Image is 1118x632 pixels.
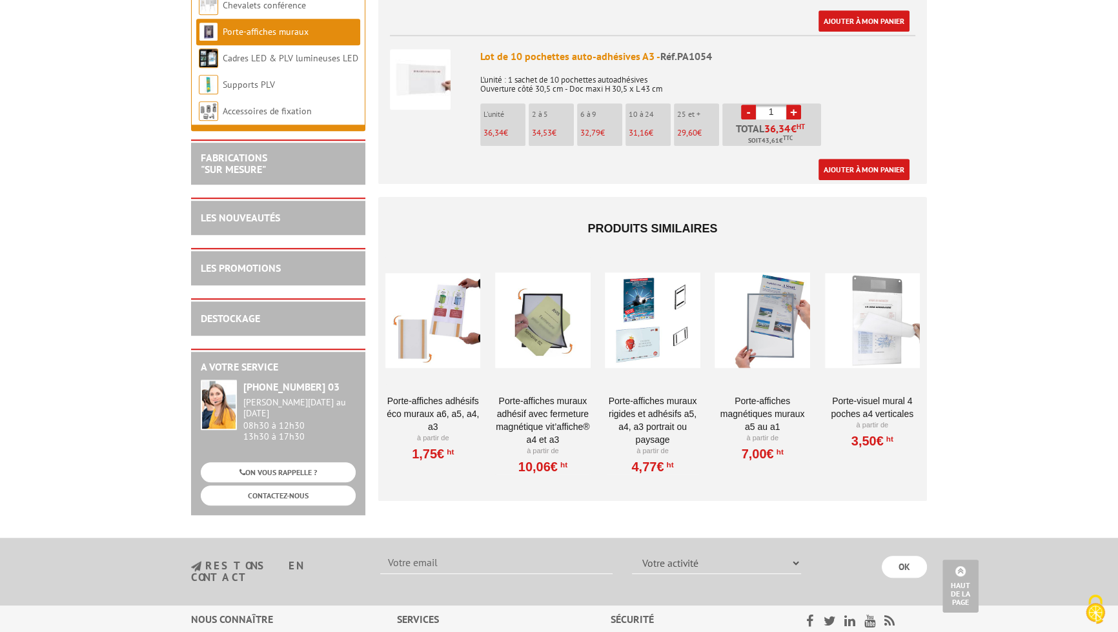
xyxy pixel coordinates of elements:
[818,10,910,32] a: Ajouter à mon panier
[201,151,267,176] a: FABRICATIONS"Sur Mesure"
[483,110,525,119] p: L'unité
[818,159,910,180] a: Ajouter à mon panier
[762,136,779,146] span: 43,61
[532,110,574,119] p: 2 à 5
[664,460,673,469] sup: HT
[825,420,920,431] p: À partir de
[201,362,356,373] h2: A votre service
[483,128,525,138] p: €
[851,437,893,445] a: 3,50€HT
[1073,588,1118,632] button: Cookies (fenêtre modale)
[741,105,756,119] a: -
[748,136,793,146] span: Soit €
[587,222,717,235] span: Produits similaires
[797,122,805,131] sup: HT
[629,127,649,138] span: 31,16
[412,450,454,458] a: 1,75€HT
[223,52,358,64] a: Cadres LED & PLV lumineuses LED
[611,612,773,627] div: Sécurité
[191,561,201,572] img: newsletter.jpg
[199,48,218,68] img: Cadres LED & PLV lumineuses LED
[191,560,361,583] h3: restons en contact
[397,612,611,627] div: Services
[201,485,356,505] a: CONTACTEZ-NOUS
[199,22,218,41] img: Porte-affiches muraux
[726,123,821,146] p: Total
[580,128,622,138] p: €
[764,123,791,134] span: 36,34
[605,394,700,446] a: Porte-affiches muraux rigides et adhésifs A5, A4, A3 portrait ou paysage
[385,394,480,433] a: Porte-affiches adhésifs éco muraux A6, A5, A4, A3
[558,460,567,469] sup: HT
[223,26,309,37] a: Porte-affiches muraux
[774,447,784,456] sup: HT
[380,552,613,574] input: Votre email
[1079,593,1112,626] img: Cookies (fenêtre modale)
[791,123,797,134] span: €
[201,380,237,430] img: widget-service.jpg
[677,128,719,138] p: €
[201,261,281,274] a: LES PROMOTIONS
[518,463,567,471] a: 10,06€HT
[444,447,454,456] sup: HT
[191,612,397,627] div: Nous connaître
[629,110,671,119] p: 10 à 24
[532,127,552,138] span: 34,53
[199,101,218,121] img: Accessoires de fixation
[201,462,356,482] a: ON VOUS RAPPELLE ?
[715,394,809,433] a: Porte-affiches magnétiques muraux A5 au A1
[495,394,590,446] a: Porte-affiches muraux adhésif avec fermeture magnétique VIT’AFFICHE® A4 et A3
[882,556,927,578] input: OK
[480,49,915,64] div: Lot de 10 pochettes auto-adhésives A3 -
[715,433,809,443] p: À partir de
[243,397,356,442] div: 08h30 à 12h30 13h30 à 17h30
[495,446,590,456] p: À partir de
[243,380,340,393] strong: [PHONE_NUMBER] 03
[660,50,712,63] span: Réf.PA1054
[580,110,622,119] p: 6 à 9
[580,127,600,138] span: 32,79
[742,450,784,458] a: 7,00€HT
[243,397,356,419] div: [PERSON_NAME][DATE] au [DATE]
[483,127,503,138] span: 36,34
[629,128,671,138] p: €
[825,394,920,420] a: Porte-Visuel mural 4 poches A4 verticales
[532,128,574,138] p: €
[199,75,218,94] img: Supports PLV
[631,463,673,471] a: 4,77€HT
[201,211,280,224] a: LES NOUVEAUTÉS
[677,110,719,119] p: 25 et +
[605,446,700,456] p: À partir de
[786,105,801,119] a: +
[942,560,979,613] a: Haut de la page
[677,127,697,138] span: 29,60
[480,66,915,94] p: L'unité : 1 sachet de 10 pochettes autoadhésives Ouverture côté 30,5 cm - Doc maxi H 30,5 x L 43 cm
[385,433,480,443] p: À partir de
[390,49,451,110] img: Lot de 10 pochettes auto-adhésives A3
[884,434,893,443] sup: HT
[201,312,260,325] a: DESTOCKAGE
[783,134,793,141] sup: TTC
[223,105,312,117] a: Accessoires de fixation
[223,79,275,90] a: Supports PLV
